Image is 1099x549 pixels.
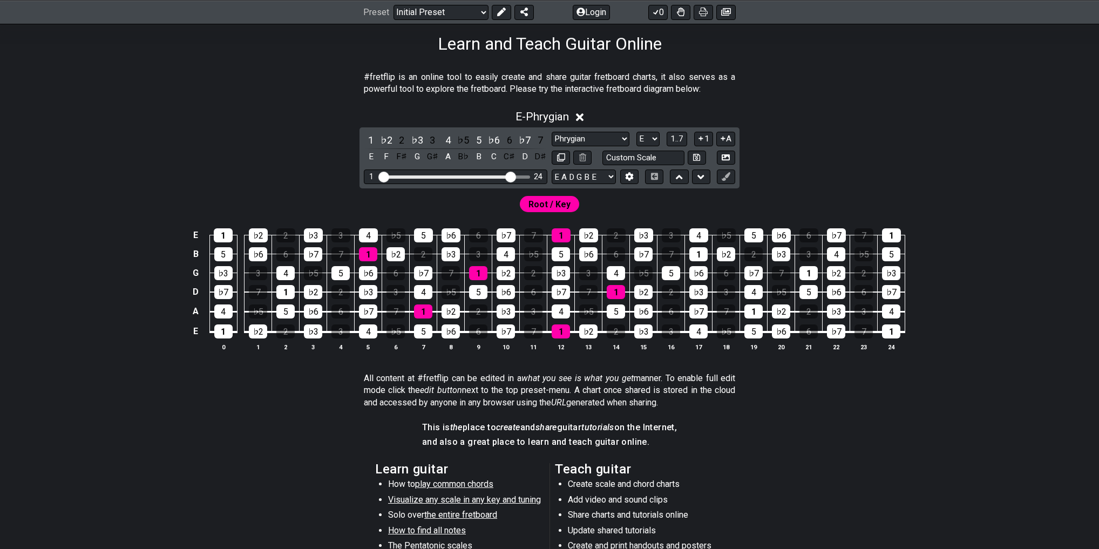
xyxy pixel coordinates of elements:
div: toggle scale degree [456,133,470,147]
em: create [496,422,520,432]
th: 7 [410,341,437,353]
th: 4 [327,341,355,353]
button: A [716,132,735,146]
div: 6 [469,324,487,338]
div: 2 [469,304,487,318]
div: 5 [469,285,487,299]
div: toggle scale degree [410,133,424,147]
div: 2 [799,304,818,318]
div: 7 [442,266,460,280]
div: ♭6 [772,324,790,338]
button: Create Image [717,151,735,165]
p: All content at #fretflip can be edited in a manner. To enable full edit mode click the next to th... [364,372,735,409]
h1: Learn and Teach Guitar Online [438,33,662,54]
button: Share Preset [514,4,534,19]
li: Update shared tutorials [568,525,722,540]
select: Tonic/Root [636,132,660,146]
th: 24 [878,341,905,353]
div: toggle pitch class [456,150,470,164]
div: 1 [214,324,233,338]
div: 4 [359,228,378,242]
div: 1 [744,304,763,318]
div: 3 [331,324,350,338]
div: ♭6 [579,247,598,261]
em: edit button [420,385,462,395]
div: 2 [524,266,542,280]
div: 3 [524,304,542,318]
div: ♭3 [552,266,570,280]
div: ♭5 [717,228,736,242]
div: ♭6 [634,304,653,318]
div: ♭3 [359,285,377,299]
div: ♭2 [634,285,653,299]
div: 5 [276,304,295,318]
div: 5 [744,324,763,338]
div: ♭2 [579,324,598,338]
div: ♭5 [386,228,405,242]
span: the entire fretboard [424,510,497,520]
div: ♭3 [497,304,515,318]
th: 0 [209,341,237,353]
div: ♭7 [552,285,570,299]
div: ♭5 [524,247,542,261]
div: ♭3 [304,228,323,242]
div: 4 [607,266,625,280]
div: ♭5 [249,304,267,318]
select: Preset [394,4,489,19]
div: ♭6 [442,324,460,338]
div: toggle scale degree [472,133,486,147]
div: ♭2 [304,285,322,299]
div: 7 [662,247,680,261]
div: ♭6 [249,247,267,261]
div: ♭5 [634,266,653,280]
div: 3 [469,247,487,261]
div: ♭3 [689,285,708,299]
span: How to find all notes [388,525,466,536]
div: 6 [799,228,818,242]
button: 1..7 [667,132,687,146]
div: ♭2 [249,228,268,242]
div: ♭3 [882,266,900,280]
th: 9 [465,341,492,353]
button: Delete [573,151,592,165]
li: Solo over [388,509,542,524]
button: First click edit preset to enable marker editing [717,170,735,184]
button: Edit Preset [492,4,511,19]
button: Print [694,4,713,19]
div: toggle pitch class [487,150,501,164]
div: 2 [331,285,350,299]
div: ♭3 [634,228,653,242]
h4: This is place to and guitar on the Internet, [422,422,677,433]
div: 6 [386,266,405,280]
td: E [189,226,202,245]
div: Visible fret range [364,170,547,184]
div: 4 [497,247,515,261]
div: ♭7 [497,324,515,338]
th: 6 [382,341,410,353]
div: 4 [414,285,432,299]
div: 7 [524,324,542,338]
button: Create image [716,4,736,19]
th: 3 [300,341,327,353]
th: 18 [713,341,740,353]
div: ♭2 [386,247,405,261]
td: B [189,245,202,263]
div: ♭5 [854,247,873,261]
div: 5 [882,247,900,261]
div: 5 [414,324,432,338]
div: ♭5 [386,324,405,338]
h2: Learn guitar [375,463,544,475]
div: 6 [662,304,680,318]
div: toggle pitch class [518,150,532,164]
div: 4 [359,324,377,338]
div: ♭6 [689,266,708,280]
div: toggle pitch class [379,150,394,164]
div: 3 [249,266,267,280]
th: 8 [437,341,465,353]
div: 1 [689,247,708,261]
button: 1 [694,132,713,146]
div: ♭5 [304,266,322,280]
div: toggle pitch class [472,150,486,164]
span: First enable full edit mode to edit [528,196,571,212]
em: tutorials [581,422,614,432]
